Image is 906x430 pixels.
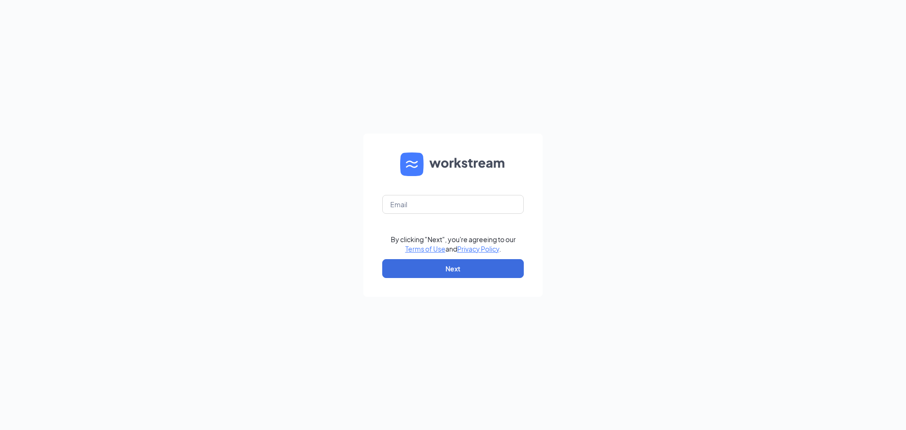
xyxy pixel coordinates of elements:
button: Next [382,259,524,278]
a: Terms of Use [405,245,445,253]
input: Email [382,195,524,214]
img: WS logo and Workstream text [400,152,506,176]
a: Privacy Policy [457,245,499,253]
div: By clicking "Next", you're agreeing to our and . [391,235,516,253]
